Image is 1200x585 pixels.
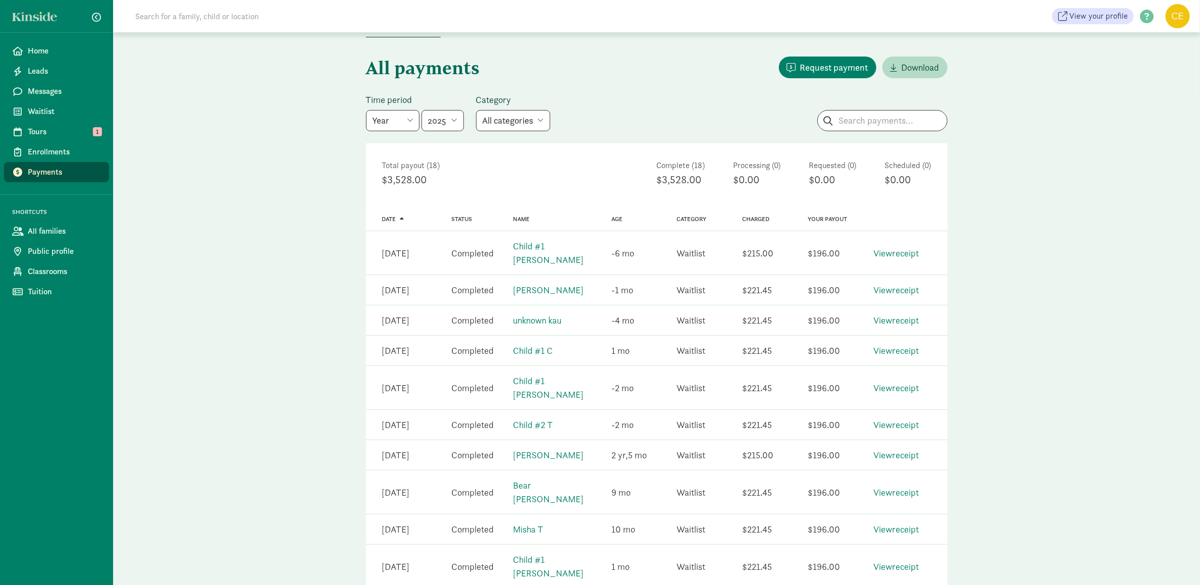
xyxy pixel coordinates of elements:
span: Enrollments [28,146,101,158]
span: Classrooms [28,265,101,278]
a: Name [513,216,530,223]
div: Waitlist [677,486,706,499]
span: Completed [451,487,494,498]
span: Date [382,216,396,223]
div: Waitlist [677,246,706,260]
button: Request payment [779,57,876,78]
input: Search for a family, child or location [129,6,412,26]
a: [PERSON_NAME] [513,449,584,461]
div: [DATE] [382,313,410,327]
div: $196.00 [808,560,840,573]
span: Public profile [28,245,101,257]
span: Download [902,61,940,74]
span: Messages [28,85,101,97]
a: unknown kau [513,314,561,326]
a: Child #1 [PERSON_NAME] [513,375,584,400]
a: Viewreceipt [873,561,919,572]
span: Request payment [800,61,868,74]
span: Completed [451,561,494,572]
span: Completed [451,345,494,356]
a: Viewreceipt [873,419,919,431]
div: [DATE] [382,344,410,357]
span: Payments [28,166,101,178]
a: Home [4,41,109,61]
a: Payments [4,162,109,182]
div: $196.00 [808,283,840,297]
span: 5 [628,449,647,461]
div: Complete (18) [657,159,705,172]
div: Waitlist [677,381,706,395]
span: 1 [93,127,102,136]
a: Age [611,216,622,223]
a: Viewreceipt [873,314,919,326]
a: Messages [4,81,109,101]
span: Leads [28,65,101,77]
div: $221.45 [743,381,772,395]
div: $3,528.00 [657,172,705,188]
a: Viewreceipt [873,247,919,259]
span: Charged [743,216,770,223]
a: Date [382,216,404,223]
a: Viewreceipt [873,523,919,535]
div: $196.00 [808,448,840,462]
span: 9 [611,487,631,498]
div: [DATE] [382,381,410,395]
span: Status [451,216,472,223]
div: [DATE] [382,418,410,432]
div: $0.00 [885,172,931,188]
a: Child #1 [PERSON_NAME] [513,240,584,265]
span: Completed [451,523,494,535]
a: Tuition [4,282,109,302]
div: $196.00 [808,344,840,357]
a: Category [677,216,707,223]
span: View your profile [1069,10,1128,22]
span: -6 [611,247,634,259]
span: Waitlist [28,105,101,118]
a: Enrollments [4,142,109,162]
div: Waitlist [677,560,706,573]
span: Completed [451,247,494,259]
a: [PERSON_NAME] [513,284,584,296]
a: Your payout [808,216,847,223]
label: Category [476,94,550,106]
a: Child #1 C [513,345,553,356]
div: Waitlist [677,448,706,462]
div: [DATE] [382,522,410,536]
span: Tours [28,126,101,138]
span: 2 [611,449,628,461]
span: -4 [611,314,634,326]
span: 1 [611,345,630,356]
div: $221.45 [743,486,772,499]
span: 10 [611,523,635,535]
a: Leads [4,61,109,81]
div: $221.45 [743,344,772,357]
a: Child #2 T [513,419,553,431]
div: [DATE] [382,283,410,297]
div: $196.00 [808,381,840,395]
iframe: Chat Widget [1150,537,1200,585]
a: Tours 1 [4,122,109,142]
div: $215.00 [743,246,774,260]
div: Waitlist [677,283,706,297]
div: [DATE] [382,246,410,260]
div: Total payout (18) [382,159,629,172]
a: Waitlist [4,101,109,122]
div: Waitlist [677,313,706,327]
div: $215.00 [743,448,774,462]
input: Search payments... [818,111,947,131]
a: Classrooms [4,261,109,282]
div: [DATE] [382,486,410,499]
div: Requested (0) [809,159,857,172]
span: Home [28,45,101,57]
span: -1 [611,284,633,296]
a: Viewreceipt [873,487,919,498]
span: Tuition [28,286,101,298]
div: Waitlist [677,418,706,432]
div: $196.00 [808,486,840,499]
span: -2 [611,382,634,394]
